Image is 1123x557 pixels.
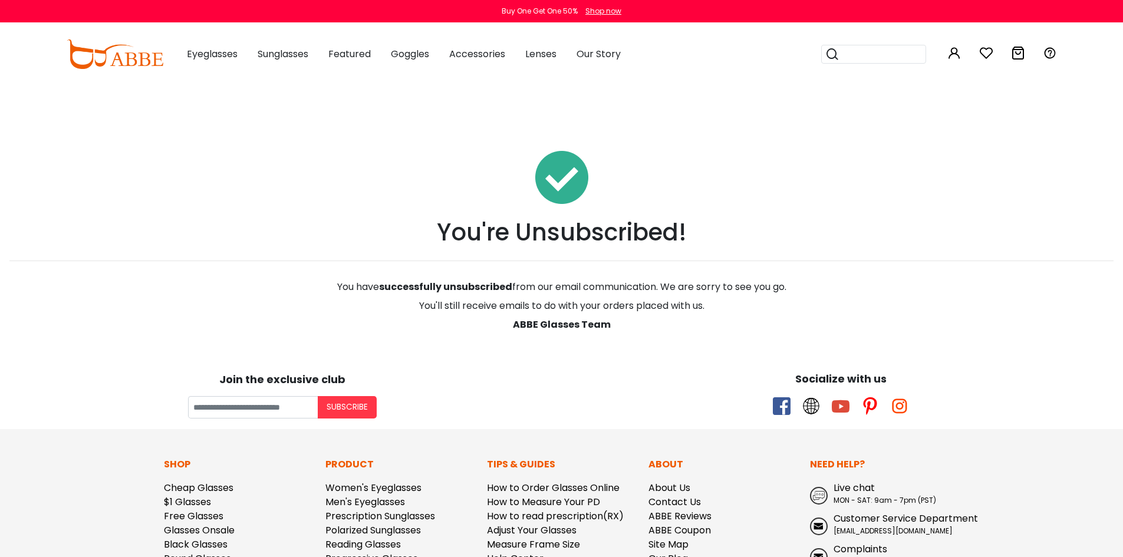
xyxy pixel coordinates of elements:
[861,397,879,415] span: pinterest
[67,39,163,69] img: abbeglasses.com
[487,481,620,495] a: How to Order Glasses Online
[164,509,223,523] a: Free Glasses
[325,538,401,551] a: Reading Glasses
[164,495,211,509] a: $1 Glasses
[325,481,421,495] a: Women's Eyeglasses
[164,538,228,551] a: Black Glasses
[535,141,588,204] img: Unsubscribed
[449,47,505,61] span: Accessories
[325,509,435,523] a: Prescription Sunglasses
[487,457,637,472] p: Tips & Guides
[187,47,238,61] span: Eyeglasses
[832,397,849,415] span: youtube
[513,318,611,331] span: ABBE Glasses Team
[568,371,1115,387] div: Socialize with us
[810,457,960,472] p: Need Help?
[487,495,600,509] a: How to Measure Your PD
[325,523,421,537] a: Polarized Sunglasses
[648,481,690,495] a: About Us
[487,538,580,551] a: Measure Frame Size
[648,523,711,537] a: ABBE Coupon
[325,457,475,472] p: Product
[318,396,377,418] button: Subscribe
[164,481,233,495] a: Cheap Glasses
[648,457,798,472] p: About
[802,397,820,415] span: twitter
[188,396,318,418] input: Your email
[648,538,689,551] a: Site Map
[164,457,314,472] p: Shop
[648,495,701,509] a: Contact Us
[834,481,875,495] span: Live chat
[834,512,978,525] span: Customer Service Department
[328,47,371,61] span: Featured
[648,509,712,523] a: ABBE Reviews
[164,523,235,537] a: Glasses Onsale
[9,271,1114,294] div: You have from our email communication. We are sorry to see you go.
[577,47,621,61] span: Our Story
[502,6,578,17] div: Buy One Get One 50%
[9,294,1114,318] div: You'll still receive emails to do with your orders placed with us.
[379,280,512,294] span: successfully unsubscribed
[258,47,308,61] span: Sunglasses
[773,397,791,415] span: facebook
[525,47,556,61] span: Lenses
[810,481,960,506] a: Live chat MON - SAT: 9am - 7pm (PST)
[487,523,577,537] a: Adjust Your Glasses
[810,512,960,536] a: Customer Service Department [EMAIL_ADDRESS][DOMAIN_NAME]
[9,218,1114,246] h1: You're Unsubscribed!
[391,47,429,61] span: Goggles
[834,495,936,505] span: MON - SAT: 9am - 7pm (PST)
[9,369,556,387] div: Join the exclusive club
[891,397,908,415] span: instagram
[834,526,953,536] span: [EMAIL_ADDRESS][DOMAIN_NAME]
[834,542,887,556] span: Complaints
[487,509,624,523] a: How to read prescription(RX)
[585,6,621,17] div: Shop now
[325,495,405,509] a: Men's Eyeglasses
[579,6,621,16] a: Shop now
